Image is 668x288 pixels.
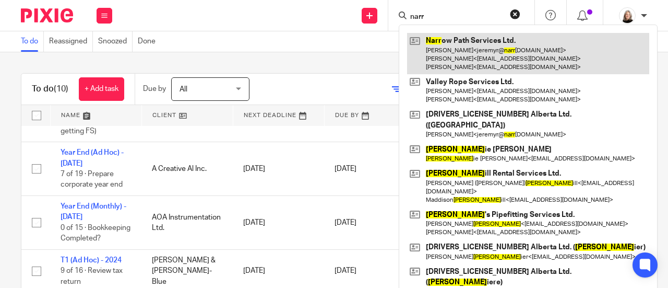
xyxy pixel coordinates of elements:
[409,13,503,22] input: Search
[21,8,73,22] img: Pixie
[138,31,161,52] a: Done
[32,84,68,95] h1: To do
[61,257,122,264] a: T1 (Ad Hoc) - 2024
[61,106,128,135] span: 2 of 15 · Send CSRS 4200 Form (if they're getting FS)
[61,224,130,243] span: 0 of 15 · Bookkeeping Completed?
[21,31,44,52] a: To do
[141,142,233,196] td: A Creative Al Inc.
[143,84,166,94] p: Due by
[79,77,124,101] a: + Add task
[141,195,233,249] td: AOA Instrumentation Ltd.
[510,9,520,19] button: Clear
[180,86,187,93] span: All
[233,195,324,249] td: [DATE]
[335,219,356,226] span: [DATE]
[61,170,123,189] span: 7 of 19 · Prepare corporate year end
[619,7,636,24] img: Screenshot%202023-11-02%20134555.png
[233,142,324,196] td: [DATE]
[61,149,124,167] a: Year End (Ad Hoc) - [DATE]
[98,31,133,52] a: Snoozed
[61,203,126,221] a: Year End (Monthly) - [DATE]
[335,267,356,274] span: [DATE]
[49,31,93,52] a: Reassigned
[54,85,68,93] span: (10)
[335,165,356,172] span: [DATE]
[61,267,123,285] span: 9 of 16 · Review tax return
